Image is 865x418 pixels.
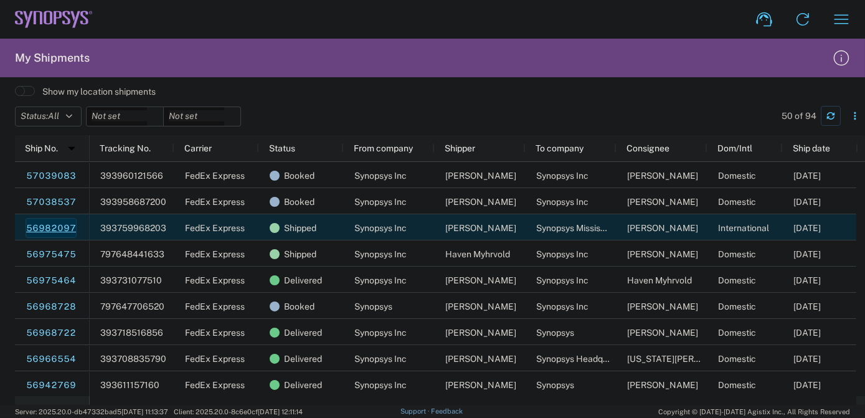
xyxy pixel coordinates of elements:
[284,293,314,320] span: Booked
[627,249,698,259] span: Ryan Dodson
[354,223,407,233] span: Synopsys Inc
[400,407,432,415] a: Support
[536,380,574,390] span: Synopsys
[26,297,77,316] a: 56968728
[718,197,756,207] span: Domestic
[100,328,163,338] span: 393718516856
[627,275,692,285] span: Haven Myhrvold
[627,302,698,311] span: Ryan Dodson
[793,328,821,338] span: 09/29/2025
[100,197,166,207] span: 393958687200
[26,166,77,186] a: 57039083
[536,223,651,233] span: Synopsys Mississauga CA06
[25,143,58,153] span: Ship No.
[354,380,407,390] span: Synopsys Inc
[718,354,756,364] span: Domestic
[100,380,159,390] span: 393611157160
[536,249,588,259] span: Synopsys Inc
[354,197,407,207] span: Synopsys Inc
[185,171,245,181] span: FedEx Express
[354,354,407,364] span: Synopsys Inc
[627,380,698,390] span: Manju Chinya
[626,143,669,153] span: Consignee
[793,197,821,207] span: 10/06/2025
[87,107,163,126] input: Not set
[26,349,77,369] a: 56966554
[26,270,77,290] a: 56975464
[185,354,245,364] span: FedEx Express
[445,171,516,181] span: Ryan Dodson
[62,138,82,158] img: arrow-dropdown.svg
[793,249,821,259] span: 09/30/2025
[627,354,745,364] span: Virginia Vazquez
[100,302,164,311] span: 797647706520
[627,171,698,181] span: Smita Kumar
[627,223,698,233] span: Umesh Arora
[269,143,295,153] span: Status
[793,223,821,233] span: 09/30/2025
[354,249,407,259] span: Synopsys Inc
[15,107,82,126] button: Status:All
[100,354,166,364] span: 393708835790
[284,372,322,398] span: Delivered
[26,218,77,238] a: 56982097
[185,197,245,207] span: FedEx Express
[185,223,245,233] span: FedEx Express
[354,302,392,311] span: Synopsys
[718,328,756,338] span: Domestic
[445,302,516,311] span: Nirupama Bhatt
[445,249,510,259] span: Haven Myhrvold
[445,380,516,390] span: Ryan Dodson
[536,328,574,338] span: Synopsys
[658,406,850,417] span: Copyright © [DATE]-[DATE] Agistix Inc., All Rights Reserved
[627,197,698,207] span: Albert Hook
[100,223,166,233] span: 393759968203
[284,346,322,372] span: Delivered
[718,302,756,311] span: Domestic
[431,407,463,415] a: Feedback
[164,107,240,126] input: Not set
[718,249,756,259] span: Domestic
[627,328,698,338] span: Nirupama Bhatt
[185,249,245,259] span: FedEx Express
[793,302,821,311] span: 09/29/2025
[718,380,756,390] span: Domestic
[121,408,168,416] span: [DATE] 11:13:37
[284,320,322,346] span: Delivered
[26,244,77,264] a: 56975475
[284,267,322,293] span: Delivered
[354,275,407,285] span: Synopsys Inc
[185,380,245,390] span: FedEx Express
[445,143,475,153] span: Shipper
[536,171,588,181] span: Synopsys Inc
[793,143,830,153] span: Ship date
[793,354,821,364] span: 09/29/2025
[185,275,245,285] span: FedEx Express
[793,275,821,285] span: 09/30/2025
[717,143,752,153] span: Dom/Intl
[26,323,77,343] a: 56968722
[793,171,821,181] span: 10/06/2025
[354,143,413,153] span: From company
[718,275,756,285] span: Domestic
[100,171,163,181] span: 393960121566
[26,192,77,212] a: 57038537
[718,171,756,181] span: Domestic
[445,197,516,207] span: Ryan Dodson
[284,189,314,215] span: Booked
[445,223,516,233] span: Ryan Dodson
[445,328,516,338] span: Ryan Dodson
[258,408,303,416] span: [DATE] 12:11:14
[536,275,588,285] span: Synopsys Inc
[15,408,168,416] span: Server: 2025.20.0-db47332bad5
[284,163,314,189] span: Booked
[793,380,821,390] span: 09/25/2025
[536,354,656,364] span: Synopsys Headquarters USSV
[184,143,212,153] span: Carrier
[100,249,164,259] span: 797648441633
[42,86,156,97] label: Show my location shipments
[354,328,407,338] span: Synopsys Inc
[26,375,77,395] a: 56942769
[15,50,90,65] h2: My Shipments
[185,328,245,338] span: FedEx Express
